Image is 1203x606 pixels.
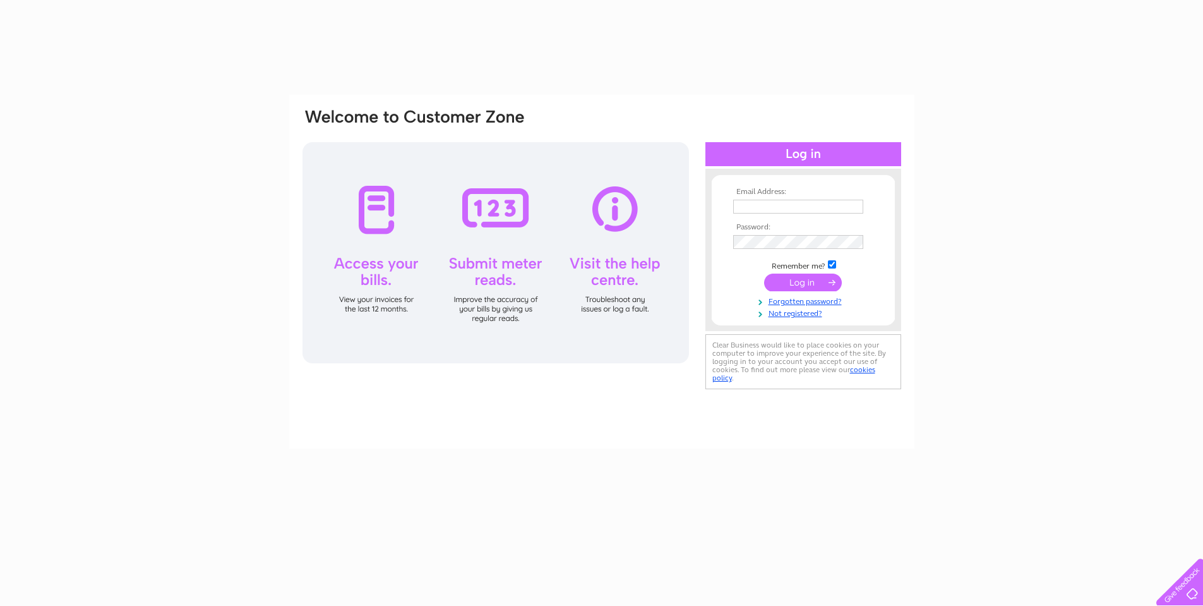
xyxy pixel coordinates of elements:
[730,188,877,197] th: Email Address:
[733,294,877,306] a: Forgotten password?
[730,258,877,271] td: Remember me?
[733,306,877,318] a: Not registered?
[712,365,875,382] a: cookies policy
[764,274,842,291] input: Submit
[730,223,877,232] th: Password:
[705,334,901,389] div: Clear Business would like to place cookies on your computer to improve your experience of the sit...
